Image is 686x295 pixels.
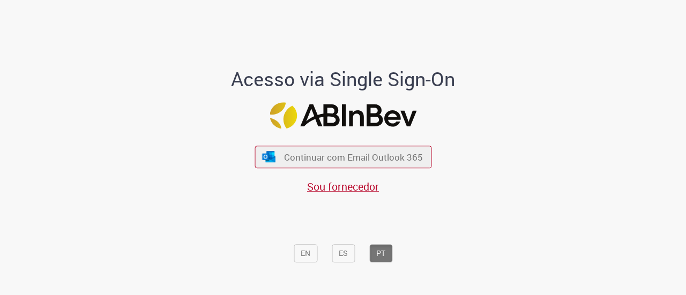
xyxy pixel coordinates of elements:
button: ES [332,244,355,262]
img: ícone Azure/Microsoft 360 [262,151,277,162]
h1: Acesso via Single Sign-On [195,69,492,90]
button: PT [369,244,392,262]
img: Logo ABInBev [270,102,416,128]
a: Sou fornecedor [307,179,379,194]
button: EN [294,244,317,262]
span: Continuar com Email Outlook 365 [284,151,423,163]
button: ícone Azure/Microsoft 360 Continuar com Email Outlook 365 [255,146,431,168]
